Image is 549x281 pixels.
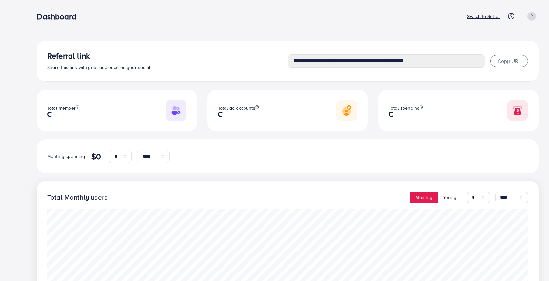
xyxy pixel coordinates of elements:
h4: $0 [91,152,101,161]
p: Switch to Seller [467,12,500,20]
p: Monthly spending: [47,152,86,160]
span: Share this link with your audience on your social. [47,64,151,70]
span: Total member [47,105,76,111]
span: Total spending [389,105,420,111]
button: Monthly [410,192,438,203]
img: Responsive image [166,100,186,121]
button: Copy URL [490,55,528,67]
h4: Total Monthly users [47,193,108,202]
h3: Dashboard [37,12,81,21]
img: Responsive image [507,100,528,121]
img: Responsive image [336,100,357,121]
button: Yearly [438,192,462,203]
span: Copy URL [498,57,521,65]
span: Total ad accounts [218,105,255,111]
h3: Referral link [47,51,288,61]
